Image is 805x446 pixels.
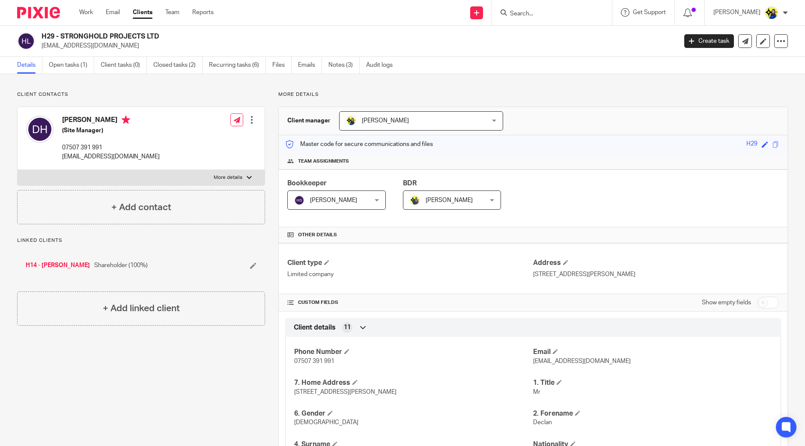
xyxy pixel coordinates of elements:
span: 07507 391 991 [294,358,334,364]
span: Other details [298,232,337,238]
span: 11 [344,323,351,332]
img: Dennis-Starbridge.jpg [410,195,420,205]
h4: + Add linked client [103,302,180,315]
h4: 7. Home Address [294,378,533,387]
a: Reports [192,8,214,17]
div: H29 [746,140,757,149]
h5: (Site Manager) [62,126,160,135]
p: Master code for secure communications and files [285,140,433,149]
a: Files [272,57,292,74]
span: [PERSON_NAME] [310,197,357,203]
p: [EMAIL_ADDRESS][DOMAIN_NAME] [42,42,671,50]
h4: CUSTOM FIELDS [287,299,533,306]
input: Search [509,10,586,18]
a: Team [165,8,179,17]
a: Notes (3) [328,57,360,74]
img: svg%3E [17,32,35,50]
span: Declan [533,419,552,425]
h3: Client manager [287,116,331,125]
a: Open tasks (1) [49,57,94,74]
a: Audit logs [366,57,399,74]
img: svg%3E [26,116,54,143]
p: [PERSON_NAME] [713,8,760,17]
span: Team assignments [298,158,349,165]
span: Get Support [633,9,666,15]
span: Shareholder (100%) [94,261,148,270]
p: Client contacts [17,91,265,98]
p: More details [278,91,788,98]
h4: Address [533,259,779,268]
a: Recurring tasks (6) [209,57,266,74]
h4: Client type [287,259,533,268]
span: Bookkeeper [287,180,327,187]
p: 07507 391 991 [62,143,160,152]
span: Mr [533,389,540,395]
a: H14 - [PERSON_NAME] [26,261,90,270]
a: Clients [133,8,152,17]
span: Client details [294,323,336,332]
span: BDR [403,180,417,187]
p: [STREET_ADDRESS][PERSON_NAME] [533,270,779,279]
a: Client tasks (0) [101,57,147,74]
h4: 1. Title [533,378,772,387]
h4: + Add contact [111,201,171,214]
a: Create task [684,34,734,48]
h4: Email [533,348,772,357]
img: Bobo-Starbridge%201.jpg [765,6,778,20]
h4: 2. Forename [533,409,772,418]
p: More details [214,174,242,181]
span: [STREET_ADDRESS][PERSON_NAME] [294,389,397,395]
h4: 6. Gender [294,409,533,418]
a: Closed tasks (2) [153,57,203,74]
a: Email [106,8,120,17]
span: [EMAIL_ADDRESS][DOMAIN_NAME] [533,358,631,364]
p: [EMAIL_ADDRESS][DOMAIN_NAME] [62,152,160,161]
i: Primary [122,116,130,124]
a: Work [79,8,93,17]
a: Details [17,57,42,74]
p: Limited company [287,270,533,279]
img: Pixie [17,7,60,18]
p: Linked clients [17,237,265,244]
h4: Phone Number [294,348,533,357]
span: [DEMOGRAPHIC_DATA] [294,419,358,425]
span: [PERSON_NAME] [426,197,473,203]
a: Emails [298,57,322,74]
label: Show empty fields [702,298,751,307]
h2: H29 - STRONGHOLD PROJECTS LTD [42,32,546,41]
img: svg%3E [294,195,304,205]
h4: [PERSON_NAME] [62,116,160,126]
span: [PERSON_NAME] [362,118,409,124]
img: Bobo-Starbridge%201.jpg [346,116,356,126]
